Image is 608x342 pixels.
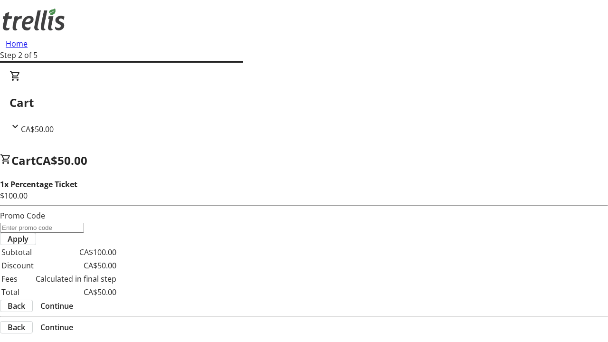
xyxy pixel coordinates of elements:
td: Fees [1,273,34,285]
span: CA$50.00 [36,152,87,168]
span: Continue [40,322,73,333]
td: CA$50.00 [35,259,117,272]
span: Back [8,300,25,312]
td: Discount [1,259,34,272]
span: Apply [8,233,28,245]
td: Total [1,286,34,298]
span: Cart [11,152,36,168]
div: CartCA$50.00 [9,70,598,135]
td: CA$100.00 [35,246,117,258]
td: Calculated in final step [35,273,117,285]
span: CA$50.00 [21,124,54,134]
button: Continue [33,300,81,312]
h2: Cart [9,94,598,111]
td: Subtotal [1,246,34,258]
td: CA$50.00 [35,286,117,298]
button: Continue [33,322,81,333]
span: Back [8,322,25,333]
span: Continue [40,300,73,312]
